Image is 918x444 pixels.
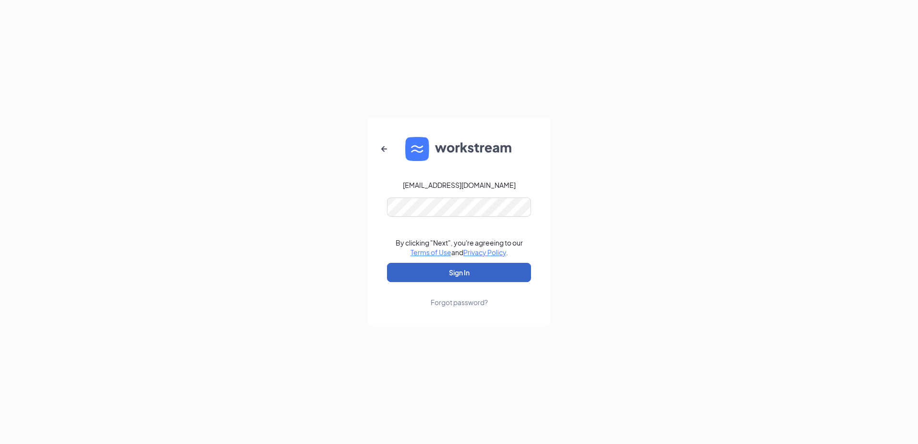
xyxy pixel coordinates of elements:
[396,238,523,257] div: By clicking "Next", you're agreeing to our and .
[373,137,396,160] button: ArrowLeftNew
[431,297,488,307] div: Forgot password?
[405,137,513,161] img: WS logo and Workstream text
[403,180,516,190] div: [EMAIL_ADDRESS][DOMAIN_NAME]
[378,143,390,155] svg: ArrowLeftNew
[387,263,531,282] button: Sign In
[411,248,451,257] a: Terms of Use
[463,248,506,257] a: Privacy Policy
[431,282,488,307] a: Forgot password?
